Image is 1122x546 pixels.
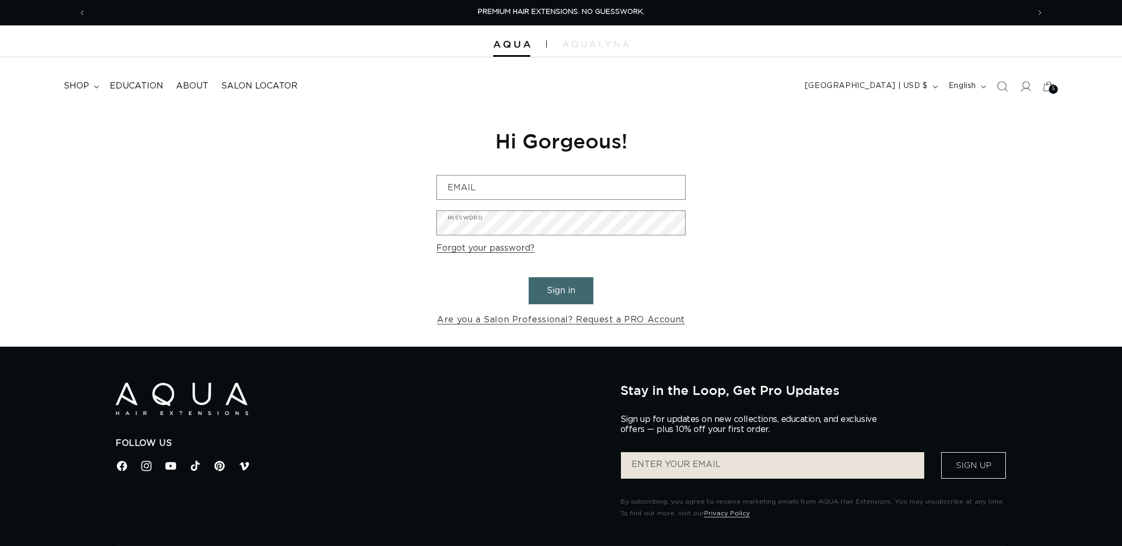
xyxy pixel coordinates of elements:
[799,76,942,96] button: [GEOGRAPHIC_DATA] | USD $
[478,8,644,15] span: PREMIUM HAIR EXTENSIONS. NO GUESSWORK.
[620,415,886,435] p: Sign up for updates on new collections, education, and exclusive offers — plus 10% off your first...
[529,277,593,304] button: Sign in
[805,81,928,92] span: [GEOGRAPHIC_DATA] | USD $
[949,81,976,92] span: English
[170,74,215,98] a: About
[941,452,1006,479] button: Sign Up
[64,81,89,92] span: shop
[437,312,685,328] a: Are you a Salon Professional? Request a PRO Account
[621,452,924,479] input: ENTER YOUR EMAIL
[942,76,990,96] button: English
[620,496,1006,519] p: By subscribing, you agree to receive marketing emails from AQUA Hair Extensions. You may unsubscr...
[704,510,750,516] a: Privacy Policy
[116,438,604,449] h2: Follow Us
[563,41,629,47] img: aqualyna.com
[493,41,530,48] img: Aqua Hair Extensions
[176,81,208,92] span: About
[620,383,1006,398] h2: Stay in the Loop, Get Pro Updates
[221,81,297,92] span: Salon Locator
[215,74,304,98] a: Salon Locator
[436,128,686,154] h1: Hi Gorgeous!
[436,241,534,256] a: Forgot your password?
[1052,85,1055,94] span: 5
[437,175,685,199] input: Email
[116,383,248,415] img: Aqua Hair Extensions
[103,74,170,98] a: Education
[1028,3,1051,23] button: Next announcement
[57,74,103,98] summary: shop
[110,81,163,92] span: Education
[990,75,1014,98] summary: Search
[71,3,94,23] button: Previous announcement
